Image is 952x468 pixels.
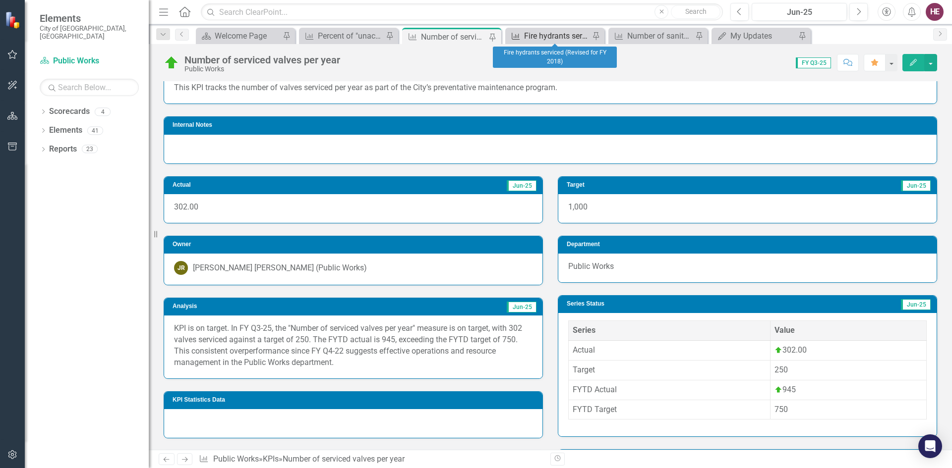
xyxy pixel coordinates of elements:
a: Percent of "unaccounted for" water [301,30,383,42]
h3: Actual [173,182,308,188]
h3: Analysis [173,303,334,310]
a: Elements [49,125,82,136]
a: Welcome Page [198,30,280,42]
a: Public Works [213,454,259,464]
span: Jun-25 [507,302,536,312]
td: Actual [569,340,771,360]
span: Jun-25 [901,180,931,191]
h3: KPI Statistics Data [173,397,537,403]
img: On Target [774,386,782,394]
a: My Updates [714,30,796,42]
span: 1,000 [568,202,588,211]
span: Elements [40,12,139,24]
input: Search Below... [40,79,139,96]
div: Percent of "unaccounted for" water [318,30,383,42]
th: Series [569,321,771,341]
img: ClearPoint Strategy [5,11,22,29]
span: Jun-25 [901,299,931,310]
button: Jun-25 [752,3,847,21]
a: Fire hydrants serviced (Revised for FY 2018) [508,30,590,42]
a: KPIs [263,454,279,464]
div: 750 [774,404,788,416]
img: On Target [774,346,782,354]
div: JR [174,261,188,275]
img: On Target [164,55,179,71]
span: Public Works [568,261,614,271]
span: Jun-25 [507,180,536,191]
span: 302.00 [174,202,198,211]
div: Welcome Page [215,30,280,42]
div: 4 [95,107,111,116]
div: Fire hydrants serviced (Revised for FY 2018) [524,30,590,42]
button: Search [671,5,720,19]
a: Scorecards [49,106,90,117]
td: Target [569,360,771,380]
a: Public Works [40,55,139,67]
input: Search ClearPoint... [201,3,723,21]
div: My Updates [730,30,796,42]
p: KPI is on target. In FY Q3-25, the "Number of serviced valves per year" measure is on target, wit... [174,323,533,368]
small: City of [GEOGRAPHIC_DATA], [GEOGRAPHIC_DATA] [40,24,139,41]
div: » » [199,454,543,465]
h3: Target [567,182,700,188]
div: Open Intercom Messenger [918,434,942,458]
h3: Series Status [567,301,768,307]
div: 41 [87,126,103,135]
div: Public Works [184,65,340,73]
a: Number of sanitary sewer pipe liner rehabilitated (Laterals) [611,30,693,42]
span: Search [685,7,707,15]
div: 302.00 [782,345,807,356]
div: 250 [774,364,788,376]
div: Number of sanitary sewer pipe liner rehabilitated (Laterals) [627,30,693,42]
div: Fire hydrants serviced (Revised for FY 2018) [493,47,617,68]
div: 945 [782,384,796,396]
h3: Owner [173,241,537,248]
td: FYTD Actual [569,380,771,400]
div: Jun-25 [755,6,843,18]
a: Reports [49,144,77,155]
td: FYTD Target [569,400,771,419]
span: This KPI tracks the number of valves serviced per year as part of the City’s preventative mainten... [174,83,557,92]
div: Number of serviced valves per year [283,454,405,464]
div: 23 [82,145,98,154]
h3: Department [567,241,932,248]
span: FY Q3-25 [796,57,831,68]
div: Number of serviced valves per year [184,54,340,65]
div: [PERSON_NAME] [PERSON_NAME] (Public Works) [193,262,367,274]
div: Number of serviced valves per year [421,31,486,43]
h3: Internal Notes [173,122,932,128]
th: Value [771,321,927,341]
button: HE [926,3,944,21]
